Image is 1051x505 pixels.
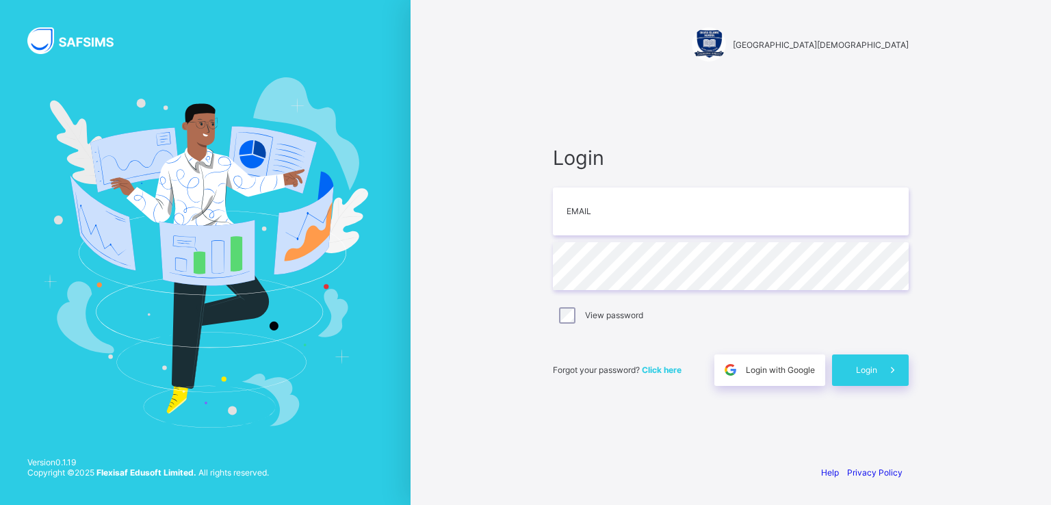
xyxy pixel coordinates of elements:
[96,467,196,478] strong: Flexisaf Edusoft Limited.
[553,365,682,375] span: Forgot your password?
[27,457,269,467] span: Version 0.1.19
[585,310,643,320] label: View password
[733,40,909,50] span: [GEOGRAPHIC_DATA][DEMOGRAPHIC_DATA]
[642,365,682,375] a: Click here
[42,77,368,428] img: Hero Image
[27,467,269,478] span: Copyright © 2025 All rights reserved.
[27,27,130,54] img: SAFSIMS Logo
[847,467,903,478] a: Privacy Policy
[723,362,738,378] img: google.396cfc9801f0270233282035f929180a.svg
[746,365,815,375] span: Login with Google
[553,146,909,170] span: Login
[856,365,877,375] span: Login
[821,467,839,478] a: Help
